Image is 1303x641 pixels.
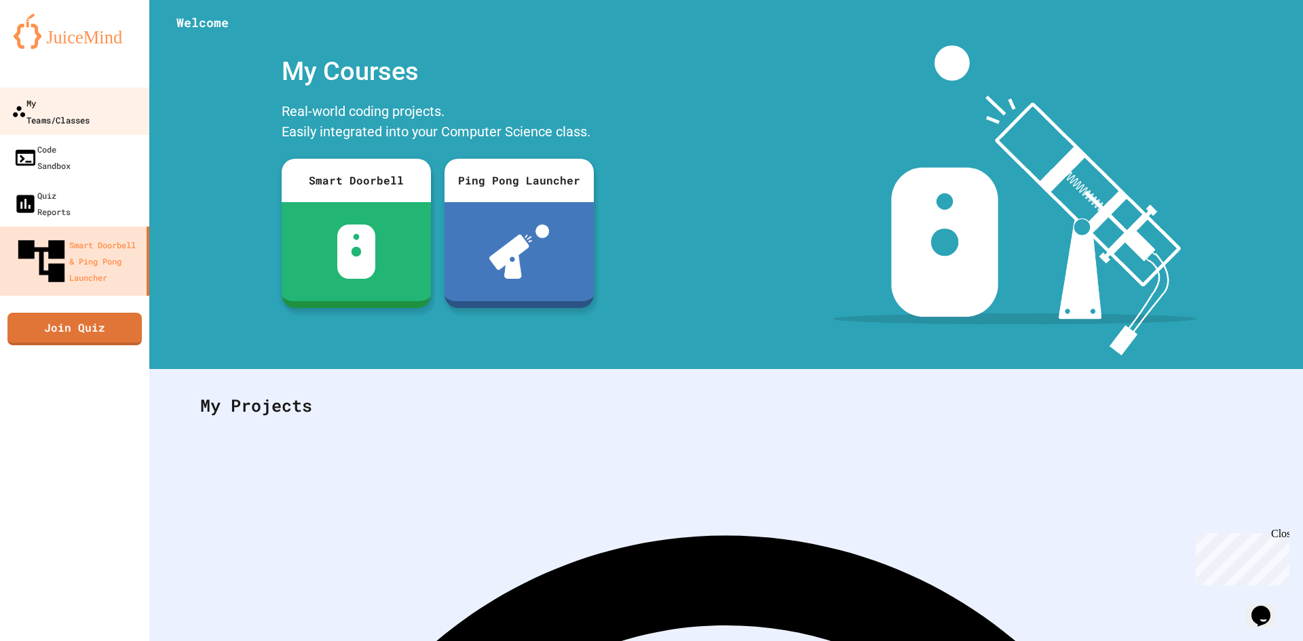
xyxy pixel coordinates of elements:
[282,159,431,202] div: Smart Doorbell
[1190,528,1289,585] iframe: chat widget
[1246,587,1289,627] iframe: chat widget
[489,225,550,279] img: ppl-with-ball.png
[187,379,1266,432] div: My Projects
[7,313,142,345] a: Join Quiz
[12,94,90,128] div: My Teams/Classes
[445,159,594,202] div: Ping Pong Launcher
[14,233,141,289] div: Smart Doorbell & Ping Pong Launcher
[337,225,376,279] img: sdb-white.svg
[275,45,601,98] div: My Courses
[5,5,94,86] div: Chat with us now!Close
[14,187,71,220] div: Quiz Reports
[14,141,71,174] div: Code Sandbox
[275,98,601,149] div: Real-world coding projects. Easily integrated into your Computer Science class.
[14,14,136,49] img: logo-orange.svg
[833,45,1196,355] img: banner-image-my-projects.png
